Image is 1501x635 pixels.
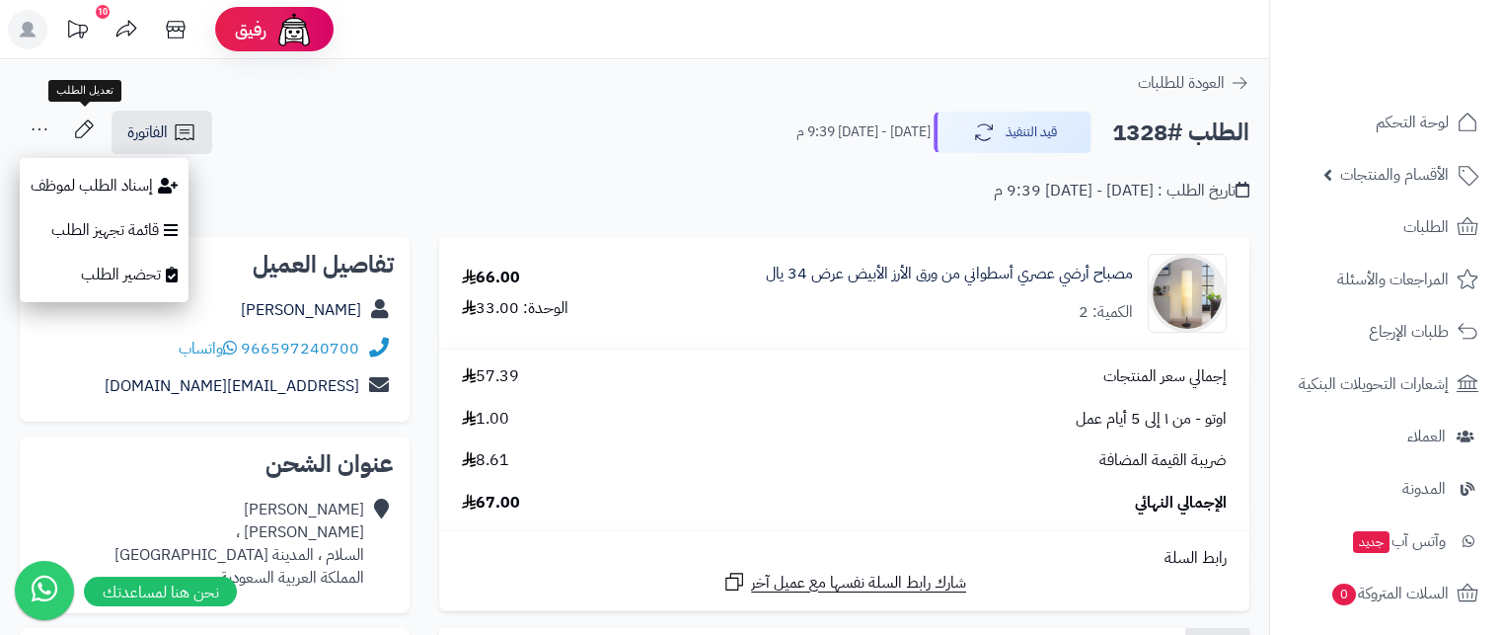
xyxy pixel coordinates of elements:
a: إشعارات التحويلات البنكية [1282,360,1489,408]
a: طلبات الإرجاع [1282,308,1489,356]
span: المدونة [1402,475,1446,503]
span: 57.39 [462,365,519,388]
a: المدونة [1282,465,1489,513]
span: الفاتورة [127,120,168,144]
a: شارك رابط السلة نفسها مع عميل آخر [722,570,966,595]
div: 66.00 [462,267,520,289]
span: شارك رابط السلة نفسها مع عميل آخر [751,572,966,595]
a: [EMAIL_ADDRESS][DOMAIN_NAME] [105,374,359,398]
div: 10 [96,5,110,19]
span: العملاء [1407,423,1446,450]
img: 1727307341-FLOOR%20LAMP2%20-90x90.jpg [1149,254,1226,333]
div: الكمية: 2 [1079,301,1133,324]
span: رفيق [235,18,266,41]
span: جديد [1353,531,1389,553]
span: اوتو - من ١ إلى 5 أيام عمل [1076,408,1227,431]
span: السلات المتروكة [1330,580,1449,607]
div: تاريخ الطلب : [DATE] - [DATE] 9:39 م [994,180,1249,202]
a: واتساب [179,337,237,360]
span: إشعارات التحويلات البنكية [1299,370,1449,398]
img: logo-2.png [1367,55,1482,97]
button: قيد التنفيذ [934,112,1091,153]
div: تعديل الطلب [48,80,121,102]
span: 67.00 [462,492,520,515]
a: الفاتورة [112,111,212,154]
a: وآتس آبجديد [1282,517,1489,565]
span: ضريبة القيمة المضافة [1099,449,1227,472]
a: المراجعات والأسئلة [1282,256,1489,303]
span: لوحة التحكم [1376,109,1449,136]
span: إجمالي سعر المنتجات [1103,365,1227,388]
span: الطلبات [1403,213,1449,241]
div: الوحدة: 33.00 [462,297,568,320]
span: طلبات الإرجاع [1369,318,1449,346]
a: لوحة التحكم [1282,99,1489,146]
a: الطلبات [1282,203,1489,251]
button: إسناد الطلب لموظف [20,163,188,208]
span: الأقسام والمنتجات [1340,161,1449,189]
span: 8.61 [462,449,509,472]
a: العودة للطلبات [1138,71,1249,95]
h2: الطلب #1328 [1112,113,1249,153]
span: وآتس آب [1351,527,1446,555]
span: 0 [1332,584,1356,605]
a: تحضير الطلب [20,253,188,297]
small: [DATE] - [DATE] 9:39 م [796,122,931,142]
span: العودة للطلبات [1138,71,1225,95]
a: مصباح أرضي عصري أسطواني من ورق الأرز الأبيض عرض 34 يال [766,263,1133,285]
h2: عنوان الشحن [36,452,394,476]
h2: تفاصيل العميل [36,253,394,277]
a: [PERSON_NAME] [241,298,361,322]
div: رابط السلة [447,547,1241,570]
a: السلات المتروكة0 [1282,570,1489,617]
a: العملاء [1282,413,1489,460]
a: 966597240700 [241,337,359,360]
span: 1.00 [462,408,509,431]
span: المراجعات والأسئلة [1337,266,1449,293]
div: [PERSON_NAME] [PERSON_NAME] ، السلام ، المدينة [GEOGRAPHIC_DATA] المملكة العربية السعودية [114,499,364,589]
a: قائمة تجهيز الطلب [20,208,188,253]
img: ai-face.png [274,10,314,49]
span: الإجمالي النهائي [1135,492,1227,515]
a: تحديثات المنصة [52,10,102,54]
